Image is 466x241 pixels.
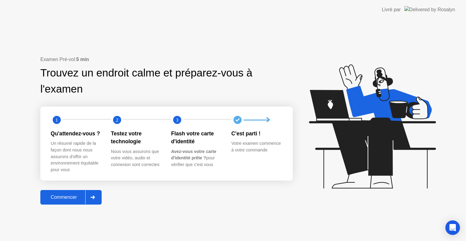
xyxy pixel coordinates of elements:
[51,130,101,137] div: Qu'attendez-vous ?
[231,140,282,153] div: Votre examen commence à votre commande
[116,117,118,123] text: 2
[404,6,455,13] img: Delivered by Rosalyn
[111,148,162,168] div: Nous vous assurons que votre vidéo, audio et connexion sont correctes
[171,130,222,146] div: Flash votre carte d'identité
[56,117,58,123] text: 1
[40,190,102,205] button: Commencer
[51,140,101,173] div: Un résumé rapide de la façon dont nous nous assurons d'offrir un environnement équitable pour vous
[382,6,401,13] div: Livré par
[42,195,85,200] div: Commencer
[40,56,293,63] div: Examen Pré-vol:
[176,117,178,123] text: 3
[231,130,282,137] div: C'est parti !
[171,149,216,161] b: Avez-vous votre carte d'identité prête ?
[40,65,254,97] div: Trouvez un endroit calme et préparez-vous à l'examen
[445,220,460,235] div: Open Intercom Messenger
[111,130,162,146] div: Testez votre technologie
[76,57,89,62] b: 5 min
[171,148,222,168] div: pour vérifier que c'est vous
